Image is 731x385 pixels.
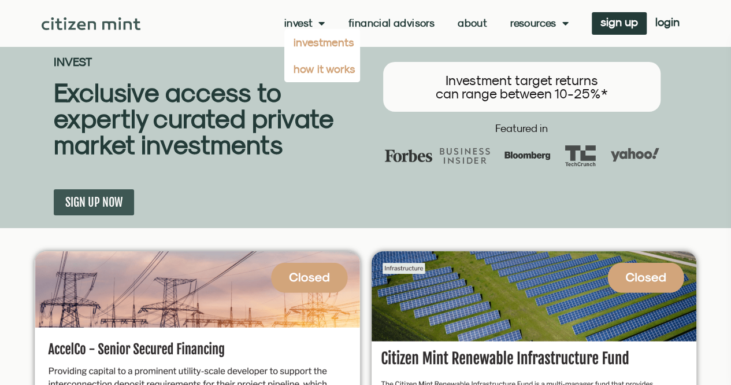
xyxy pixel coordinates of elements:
[655,18,680,26] span: login
[284,17,569,29] nav: Menu
[54,77,333,160] b: Exclusive access to expertly curated private market investments
[54,56,366,68] h2: INVEST
[284,29,360,56] a: investments
[284,56,360,82] a: how it works
[54,189,134,215] a: SIGN UP NOW
[592,12,647,35] a: sign up
[458,17,487,29] a: About
[395,74,649,100] h3: Investment target returns can range between 10-25%*
[65,195,123,210] span: SIGN UP NOW
[348,17,435,29] a: Financial Advisors
[372,123,672,134] h2: Featured in
[647,12,688,35] a: login
[600,18,638,26] span: sign up
[284,29,360,82] ul: Invest
[510,17,569,29] a: Resources
[284,17,325,29] a: Invest
[42,17,140,30] img: Citizen Mint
